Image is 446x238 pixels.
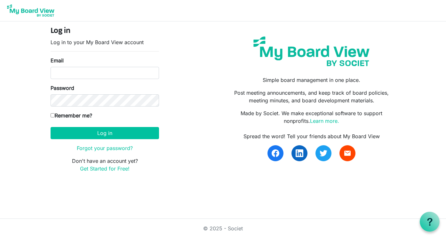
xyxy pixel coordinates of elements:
input: Remember me? [51,113,55,117]
label: Email [51,57,64,64]
p: Log in to your My Board View account [51,38,159,46]
a: Learn more. [310,118,339,124]
a: email [339,145,355,161]
a: © 2025 - Societ [203,225,243,232]
img: My Board View Logo [5,3,56,19]
p: Post meeting announcements, and keep track of board policies, meeting minutes, and board developm... [228,89,395,104]
img: my-board-view-societ.svg [249,32,374,71]
img: facebook.svg [272,149,279,157]
button: Log in [51,127,159,139]
h4: Log in [51,27,159,36]
img: twitter.svg [320,149,327,157]
label: Remember me? [51,112,92,119]
span: email [344,149,351,157]
a: Forgot your password? [77,145,133,151]
div: Spread the word! Tell your friends about My Board View [228,132,395,140]
img: linkedin.svg [296,149,303,157]
p: Made by Societ. We make exceptional software to support nonprofits. [228,109,395,125]
p: Don't have an account yet? [51,157,159,172]
a: Get Started for Free! [80,165,130,172]
label: Password [51,84,74,92]
p: Simple board management in one place. [228,76,395,84]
